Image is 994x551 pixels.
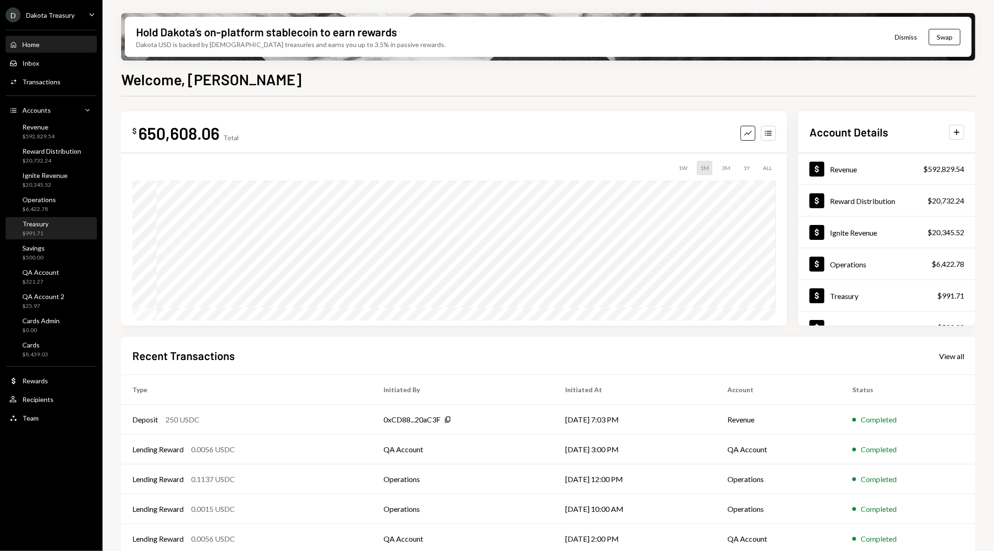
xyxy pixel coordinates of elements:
[555,435,717,464] td: [DATE] 3:00 PM
[22,220,48,228] div: Treasury
[22,196,56,204] div: Operations
[22,244,45,252] div: Savings
[22,171,68,179] div: Ignite Revenue
[809,124,888,140] h2: Account Details
[6,372,97,389] a: Rewards
[22,78,61,86] div: Transactions
[384,414,440,425] div: 0xCD88...20aC3F
[22,377,48,385] div: Rewards
[22,414,39,422] div: Team
[830,292,858,300] div: Treasury
[830,260,866,269] div: Operations
[22,254,45,262] div: $500.00
[6,338,97,361] a: Cards$8,439.03
[22,181,68,189] div: $20,345.52
[6,391,97,408] a: Recipients
[22,59,39,67] div: Inbox
[6,36,97,53] a: Home
[132,414,158,425] div: Deposit
[717,405,842,435] td: Revenue
[372,464,554,494] td: Operations
[132,503,184,515] div: Lending Reward
[22,147,81,155] div: Reward Distribution
[132,474,184,485] div: Lending Reward
[22,106,51,114] div: Accounts
[6,314,97,336] a: Cards Admin$0.00
[697,161,713,175] div: 1M
[138,122,219,143] div: 650,608.06
[555,375,717,405] th: Initiated At
[191,474,235,485] div: 0.1137 USDC
[22,351,48,359] div: $8,439.03
[830,165,857,174] div: Revenue
[6,409,97,426] a: Team
[675,161,691,175] div: 1W
[22,157,81,165] div: $20,732.24
[841,375,975,405] th: Status
[6,241,97,264] a: Savings$500.00
[937,290,964,301] div: $991.71
[22,341,48,349] div: Cards
[6,120,97,143] a: Revenue$592,829.54
[22,41,40,48] div: Home
[22,230,48,238] div: $991.71
[830,323,854,332] div: Savings
[121,375,372,405] th: Type
[132,348,235,363] h2: Recent Transactions
[861,414,897,425] div: Completed
[883,26,929,48] button: Dismiss
[165,414,199,425] div: 250 USDC
[26,11,75,19] div: Dakota Treasury
[6,54,97,71] a: Inbox
[939,352,964,361] div: View all
[759,161,776,175] div: ALL
[929,29,960,45] button: Swap
[927,195,964,206] div: $20,732.24
[6,290,97,312] a: QA Account 2$25.97
[6,7,21,22] div: D
[191,533,235,544] div: 0.0056 USDC
[740,161,754,175] div: 1Y
[22,123,55,131] div: Revenue
[191,503,235,515] div: 0.0015 USDC
[798,217,975,248] a: Ignite Revenue$20,345.52
[22,302,64,310] div: $25.97
[830,197,895,205] div: Reward Distribution
[798,153,975,184] a: Revenue$592,829.54
[22,268,59,276] div: QA Account
[6,217,97,239] a: Treasury$991.71
[555,464,717,494] td: [DATE] 12:00 PM
[861,444,897,455] div: Completed
[718,161,734,175] div: 3M
[22,133,55,141] div: $592,829.54
[927,227,964,238] div: $20,345.52
[132,126,137,136] div: $
[861,503,897,515] div: Completed
[136,40,446,49] div: Dakota USD is backed by [DEMOGRAPHIC_DATA] treasuries and earns you up to 3.5% in passive rewards.
[6,73,97,90] a: Transactions
[136,24,397,40] div: Hold Dakota’s on-platform stablecoin to earn rewards
[798,185,975,216] a: Reward Distribution$20,732.24
[132,444,184,455] div: Lending Reward
[861,533,897,544] div: Completed
[223,134,239,142] div: Total
[798,248,975,279] a: Operations$6,422.78
[22,205,56,213] div: $6,422.78
[717,435,842,464] td: QA Account
[555,405,717,435] td: [DATE] 7:03 PM
[798,312,975,343] a: Savings$500.00
[22,317,60,325] div: Cards Admin
[121,70,302,88] h1: Welcome, [PERSON_NAME]
[132,533,184,544] div: Lending Reward
[22,395,54,403] div: Recipients
[6,193,97,215] a: Operations$6,422.78
[372,435,554,464] td: QA Account
[717,494,842,524] td: Operations
[372,494,554,524] td: Operations
[939,351,964,361] a: View all
[22,327,60,334] div: $0.00
[555,494,717,524] td: [DATE] 10:00 AM
[191,444,235,455] div: 0.0056 USDC
[932,258,964,270] div: $6,422.78
[6,102,97,118] a: Accounts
